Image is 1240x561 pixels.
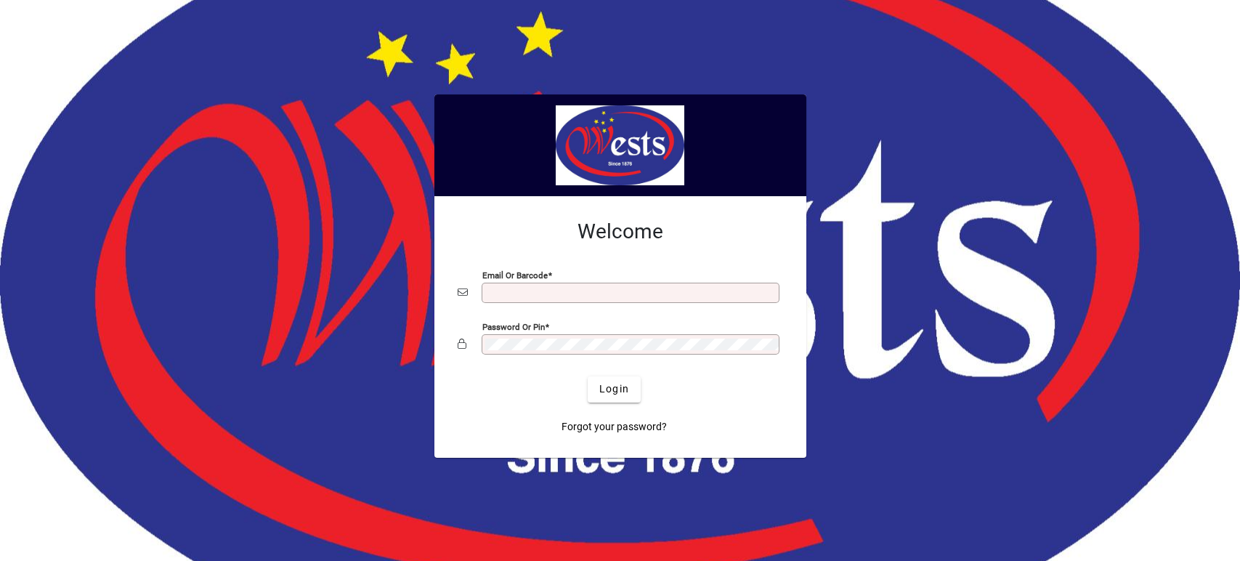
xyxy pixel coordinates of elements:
[562,419,667,435] span: Forgot your password?
[588,376,641,403] button: Login
[458,219,783,244] h2: Welcome
[482,270,548,280] mat-label: Email or Barcode
[599,382,629,397] span: Login
[482,321,545,331] mat-label: Password or Pin
[556,414,673,440] a: Forgot your password?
